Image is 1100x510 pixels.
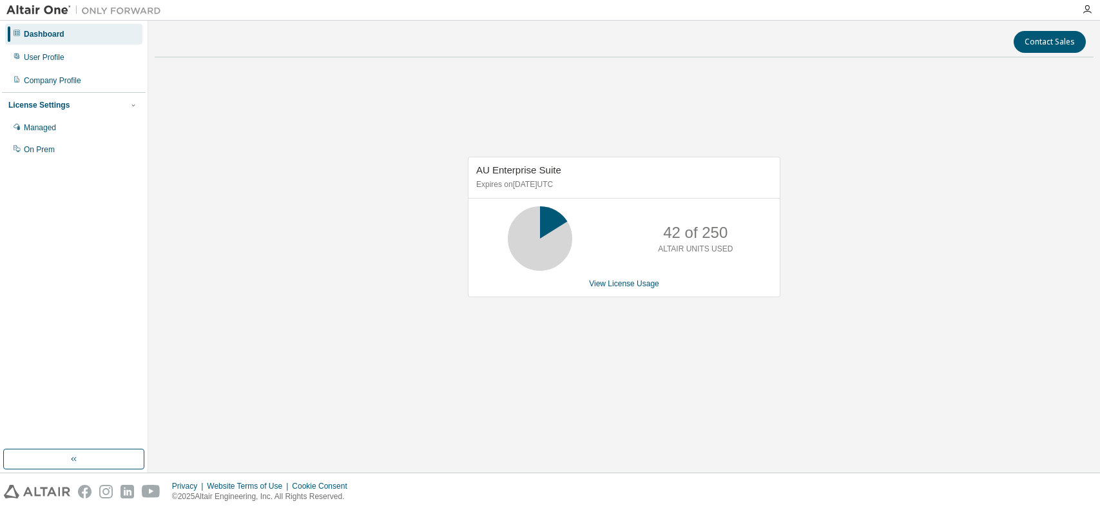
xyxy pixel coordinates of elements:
img: instagram.svg [99,485,113,498]
p: 42 of 250 [663,222,728,244]
p: © 2025 Altair Engineering, Inc. All Rights Reserved. [172,491,355,502]
div: License Settings [8,100,70,110]
div: Managed [24,123,56,133]
img: linkedin.svg [121,485,134,498]
div: Cookie Consent [292,481,354,491]
div: Company Profile [24,75,81,86]
button: Contact Sales [1014,31,1086,53]
img: youtube.svg [142,485,160,498]
img: facebook.svg [78,485,92,498]
span: AU Enterprise Suite [476,164,561,175]
div: Website Terms of Use [207,481,292,491]
div: User Profile [24,52,64,63]
p: ALTAIR UNITS USED [658,244,733,255]
div: Privacy [172,481,207,491]
div: Dashboard [24,29,64,39]
a: View License Usage [589,279,659,288]
div: On Prem [24,144,55,155]
p: Expires on [DATE] UTC [476,179,769,190]
img: Altair One [6,4,168,17]
img: altair_logo.svg [4,485,70,498]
